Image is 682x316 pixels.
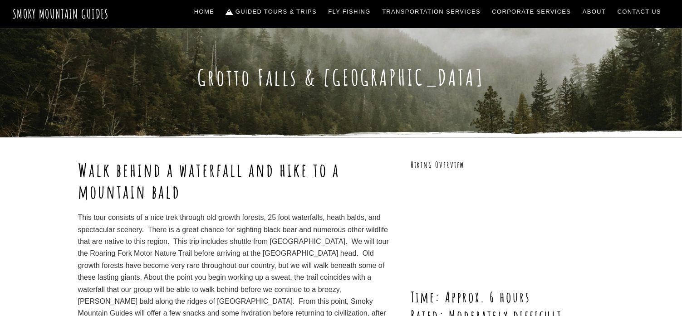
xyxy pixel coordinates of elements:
a: Smoky Mountain Guides [13,6,109,21]
h3: Hiking Overview [411,159,604,171]
a: Fly Fishing [325,2,374,21]
a: About [579,2,609,21]
a: Guided Tours & Trips [222,2,320,21]
a: Home [191,2,218,21]
h1: Grotto Falls & [GEOGRAPHIC_DATA] [78,64,604,91]
a: Transportation Services [378,2,484,21]
a: Contact Us [614,2,665,21]
a: Corporate Services [489,2,575,21]
strong: Walk behind a waterfall and hike to a mountain bald [78,158,340,203]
